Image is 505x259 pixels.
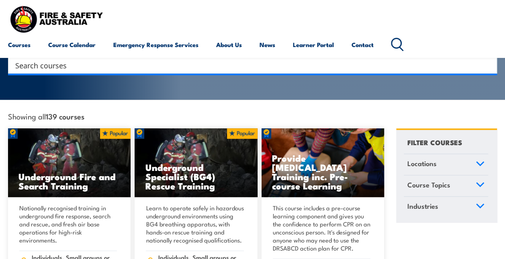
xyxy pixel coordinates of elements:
[17,60,481,71] form: Search form
[48,35,96,54] a: Course Calendar
[18,172,120,190] h3: Underground Fire and Search Training
[407,158,437,169] span: Locations
[293,35,334,54] a: Learner Portal
[407,201,438,212] span: Industries
[260,35,275,54] a: News
[8,128,131,197] img: Underground mine rescue
[407,179,450,190] span: Course Topics
[404,197,488,218] a: Industries
[272,153,374,190] h3: Provide [MEDICAL_DATA] Training inc. Pre-course Learning
[113,35,198,54] a: Emergency Response Services
[19,204,117,244] p: Nationally recognised training in underground fire response, search and rescue, and fresh air bas...
[146,204,243,244] p: Learn to operate safely in hazardous underground environments using BG4 breathing apparatus, with...
[262,128,384,197] img: Low Voltage Rescue and Provide CPR
[135,128,257,197] a: Underground Specialist (BG4) Rescue Training
[8,35,31,54] a: Courses
[273,204,370,252] p: This course includes a pre-course learning component and gives you the confidence to perform CPR ...
[8,128,131,197] a: Underground Fire and Search Training
[46,111,84,121] strong: 139 courses
[8,112,84,120] span: Showing all
[15,59,479,71] input: Search input
[216,35,242,54] a: About Us
[145,162,247,190] h3: Underground Specialist (BG4) Rescue Training
[135,128,257,197] img: Underground mine rescue
[404,154,488,175] a: Locations
[407,137,462,148] h4: FILTER COURSES
[262,128,384,197] a: Provide [MEDICAL_DATA] Training inc. Pre-course Learning
[483,60,494,71] button: Search magnifier button
[404,175,488,196] a: Course Topics
[352,35,374,54] a: Contact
